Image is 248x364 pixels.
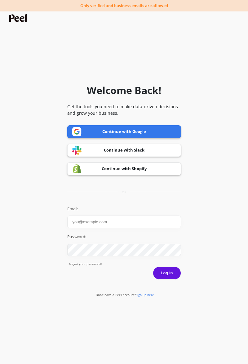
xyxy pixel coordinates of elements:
img: Slack logo [72,145,82,155]
a: Continue with Slack [67,144,181,157]
h1: Welcome Back! [87,83,161,98]
a: Continue with Google [67,125,181,138]
p: Get the tools you need to make data-driven decisions and grow your business. [67,103,181,116]
input: you@example.com [67,216,181,228]
label: Email: [67,206,181,212]
img: Google logo [72,127,82,136]
label: Password: [67,234,181,240]
button: Log in [153,267,181,280]
img: Peel [9,14,29,22]
a: Forgot yout password? [69,262,181,267]
div: or [67,190,181,195]
a: Don't have a Peel account?Sign up here [96,293,154,297]
a: Continue with Shopify [67,162,181,175]
span: Sign up here [136,293,154,297]
img: Shopify logo [72,164,82,173]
